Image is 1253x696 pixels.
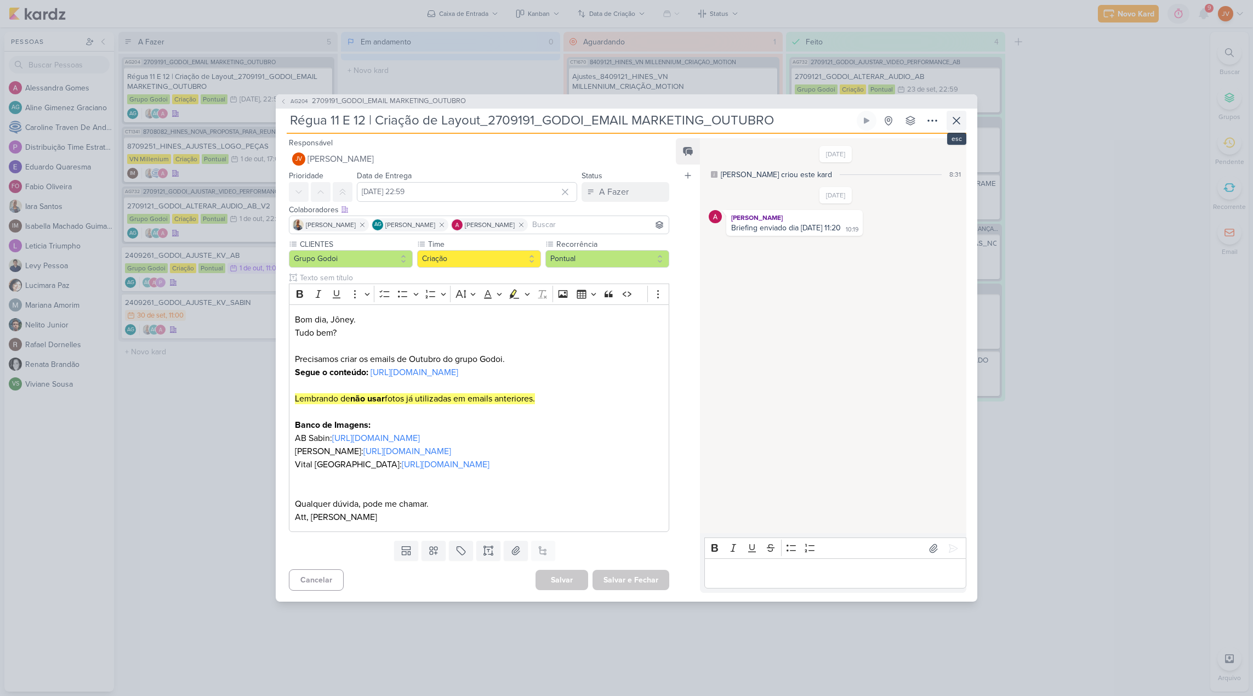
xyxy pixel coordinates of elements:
span: [PERSON_NAME] [307,152,374,166]
strong: não usar [350,393,385,404]
div: Editor editing area: main [704,558,966,589]
p: AG [374,222,381,228]
button: Criação [417,250,541,268]
strong: Segue o conteúdo: [295,367,368,378]
div: 10:19 [846,225,858,234]
button: Cancelar [289,569,344,591]
label: Recorrência [555,239,669,250]
label: Time [427,239,541,250]
div: Editor editing area: main [289,304,669,532]
p: Qualquer dúvida, pode me chamar. [295,497,663,511]
div: A Fazer [599,185,629,199]
input: Buscar [530,218,667,231]
label: CLIENTES [299,239,413,250]
p: Precisamos criar os emails de Outubro do grupo Godoi. [295,353,663,366]
a: [URL][DOMAIN_NAME] [363,446,451,457]
span: 2709191_GODOI_EMAIL MARKETING_OUTUBRO [312,96,466,107]
input: Select a date [357,182,577,202]
p: [PERSON_NAME]: Vital [GEOGRAPHIC_DATA]: [295,445,663,484]
label: Prioridade [289,171,323,180]
a: [URL][DOMAIN_NAME] [332,433,420,444]
button: AG204 2709191_GODOI_EMAIL MARKETING_OUTUBRO [280,96,466,107]
label: Data de Entrega [357,171,412,180]
div: esc [947,133,966,145]
strong: Banco de Imagens: [295,420,371,431]
div: Ligar relógio [862,116,871,125]
input: Texto sem título [298,272,669,284]
div: Editor toolbar [289,284,669,305]
button: A Fazer [582,182,669,202]
button: Grupo Godoi [289,250,413,268]
button: JV [PERSON_NAME] [289,149,669,169]
img: Alessandra Gomes [709,210,722,223]
span: [PERSON_NAME] [306,220,356,230]
div: Colaboradores [289,204,669,216]
span: AG204 [289,97,310,105]
p: JV [295,156,302,162]
span: [PERSON_NAME] [385,220,435,230]
p: AB Sabin: [295,432,663,445]
button: Pontual [545,250,669,268]
div: Editor toolbar [704,537,966,559]
div: [PERSON_NAME] criou este kard [721,169,832,180]
a: [URL][DOMAIN_NAME] [402,459,489,470]
a: [URL][DOMAIN_NAME] [371,367,458,378]
p: Att, [PERSON_NAME] [295,511,663,524]
input: Kard Sem Título [287,111,855,131]
img: Iara Santos [293,219,304,230]
label: Status [582,171,602,180]
label: Responsável [289,138,333,148]
span: [PERSON_NAME] [465,220,515,230]
div: Aline Gimenez Graciano [372,219,383,230]
div: Briefing enviado dia [DATE] 11:20 [731,223,841,233]
mark: Lembrando de fotos já utilizadas em emails anteriores. [295,393,535,404]
p: Tudo bem? [295,326,663,339]
p: Bom dia, Jôney. [295,313,663,326]
div: 8:31 [949,169,961,179]
div: [PERSON_NAME] [728,212,861,223]
div: Joney Viana [292,152,305,166]
img: Alessandra Gomes [452,219,463,230]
